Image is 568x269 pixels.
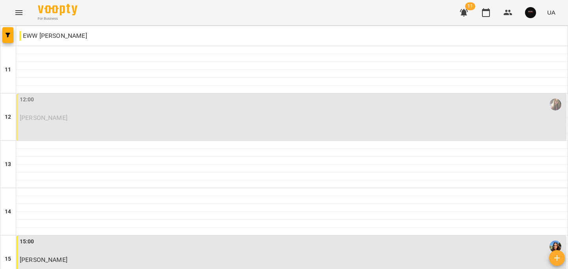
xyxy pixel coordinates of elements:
[549,241,561,252] img: Верютіна Надія Вадимівна
[5,207,11,216] h6: 14
[525,7,536,18] img: 5eed76f7bd5af536b626cea829a37ad3.jpg
[20,95,34,104] label: 12:00
[5,160,11,169] h6: 13
[549,99,561,110] img: Бойко Олександра Вікторівна
[20,237,34,246] label: 15:00
[549,250,565,266] button: Створити урок
[19,31,87,41] p: EWW [PERSON_NAME]
[547,8,555,17] span: UA
[20,114,67,121] span: [PERSON_NAME]
[544,5,559,20] button: UA
[5,255,11,263] h6: 15
[5,65,11,74] h6: 11
[38,16,77,21] span: For Business
[9,3,28,22] button: Menu
[5,113,11,121] h6: 12
[20,256,67,263] span: [PERSON_NAME]
[465,2,475,10] span: 11
[38,4,77,15] img: Voopty Logo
